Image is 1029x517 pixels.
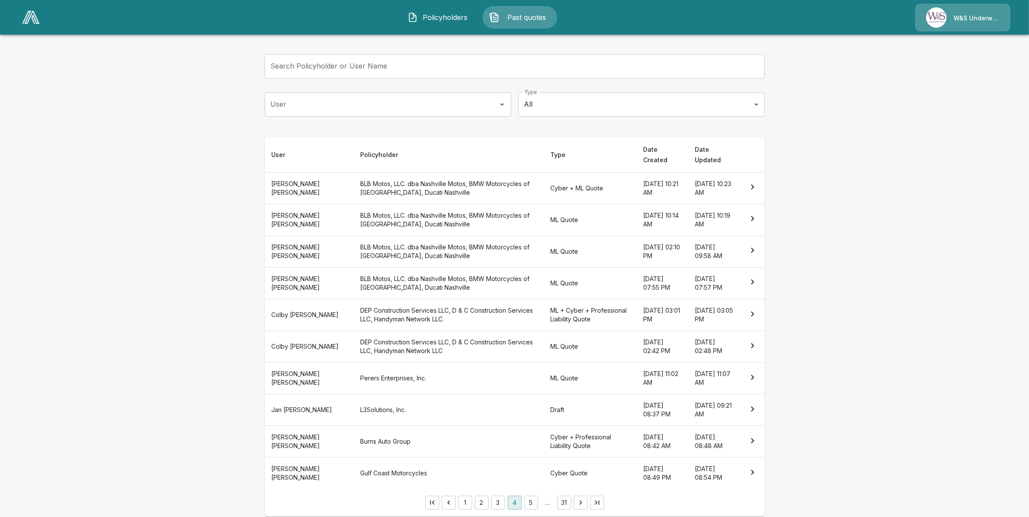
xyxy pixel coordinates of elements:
[265,331,353,363] th: Colby [PERSON_NAME]
[688,267,740,299] th: [DATE] 07:57 PM
[424,496,605,510] nav: pagination navigation
[636,236,688,267] th: [DATE] 02:10 PM
[636,267,688,299] th: [DATE] 07:55 PM
[265,236,353,267] th: [PERSON_NAME] [PERSON_NAME]
[688,299,740,331] th: [DATE] 03:05 PM
[688,172,740,204] th: [DATE] 10:23 AM
[688,426,740,458] th: [DATE] 08:48 AM
[544,363,637,394] th: ML Quote
[541,498,555,507] div: …
[636,204,688,236] th: [DATE] 10:14 AM
[544,236,637,267] th: ML Quote
[636,426,688,458] th: [DATE] 08:42 AM
[458,496,472,510] button: Go to page 1
[953,14,999,23] p: W&S Underwriters
[408,12,418,23] img: Policyholders Icon
[483,6,557,29] button: Past quotes IconPast quotes
[636,331,688,363] th: [DATE] 02:42 PM
[544,137,637,173] th: Type
[518,92,765,117] div: All
[636,458,688,489] th: [DATE] 08:49 PM
[353,267,544,299] th: BLB Motos, LLC. dba Nashville Motos, BMW Motorcycles of [GEOGRAPHIC_DATA], Ducati Nashville
[557,496,571,510] button: Go to page 31
[636,299,688,331] th: [DATE] 03:01 PM
[353,331,544,363] th: DEP Construction Services LLC, D & C Construction Services LLC, Handyman Network LLC
[636,363,688,394] th: [DATE] 11:02 AM
[688,236,740,267] th: [DATE] 09:58 AM
[353,172,544,204] th: BLB Motos, LLC. dba Nashville Motos, BMW Motorcycles of [GEOGRAPHIC_DATA], Ducati Nashville
[926,7,947,28] img: Agency Icon
[544,299,637,331] th: ML + Cyber + Professional Liability Quote
[442,496,456,510] button: Go to previous page
[688,394,740,426] th: [DATE] 09:21 AM
[265,426,353,458] th: [PERSON_NAME] [PERSON_NAME]
[401,6,476,29] button: Policyholders IconPolicyholders
[636,137,688,173] th: Date Created
[353,236,544,267] th: BLB Motos, LLC. dba Nashville Motos, BMW Motorcycles of [GEOGRAPHIC_DATA], Ducati Nashville
[353,204,544,236] th: BLB Motos, LLC. dba Nashville Motos, BMW Motorcycles of [GEOGRAPHIC_DATA], Ducati Nashville
[688,137,740,173] th: Date Updated
[544,331,637,363] th: ML Quote
[425,496,439,510] button: Go to first page
[590,496,604,510] button: Go to last page
[544,458,637,489] th: Cyber Quote
[496,98,508,111] button: Open
[544,267,637,299] th: ML Quote
[915,4,1010,31] a: Agency IconW&S Underwriters
[544,172,637,204] th: Cyber + ML Quote
[491,496,505,510] button: Go to page 3
[22,11,39,24] img: AA Logo
[688,458,740,489] th: [DATE] 08:54 PM
[508,496,522,510] button: page 4
[265,394,353,426] th: Jan [PERSON_NAME]
[421,12,469,23] span: Policyholders
[503,12,551,23] span: Past quotes
[524,496,538,510] button: Go to page 5
[353,363,544,394] th: Perers Enterprises, Inc.
[265,299,353,331] th: Colby [PERSON_NAME]
[265,137,353,173] th: User
[353,137,544,173] th: Policyholder
[544,426,637,458] th: Cyber + Professional Liability Quote
[574,496,588,510] button: Go to next page
[688,204,740,236] th: [DATE] 10:19 AM
[688,363,740,394] th: [DATE] 11:07 AM
[544,394,637,426] th: Draft
[353,394,544,426] th: L3Solutions, Inc.
[524,88,537,96] label: Type
[265,172,353,204] th: [PERSON_NAME] [PERSON_NAME]
[265,267,353,299] th: [PERSON_NAME] [PERSON_NAME]
[636,172,688,204] th: [DATE] 10:21 AM
[265,458,353,489] th: [PERSON_NAME] [PERSON_NAME]
[636,394,688,426] th: [DATE] 08:37 PM
[544,204,637,236] th: ML Quote
[353,458,544,489] th: Gulf Coast Motorcycles
[688,331,740,363] th: [DATE] 02:48 PM
[265,204,353,236] th: [PERSON_NAME] [PERSON_NAME]
[475,496,489,510] button: Go to page 2
[489,12,500,23] img: Past quotes Icon
[265,137,765,489] table: simple table
[265,363,353,394] th: [PERSON_NAME] [PERSON_NAME]
[353,299,544,331] th: DEP Construction Services LLC, D & C Construction Services LLC, Handyman Network LLC
[353,426,544,458] th: Burns Auto Group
